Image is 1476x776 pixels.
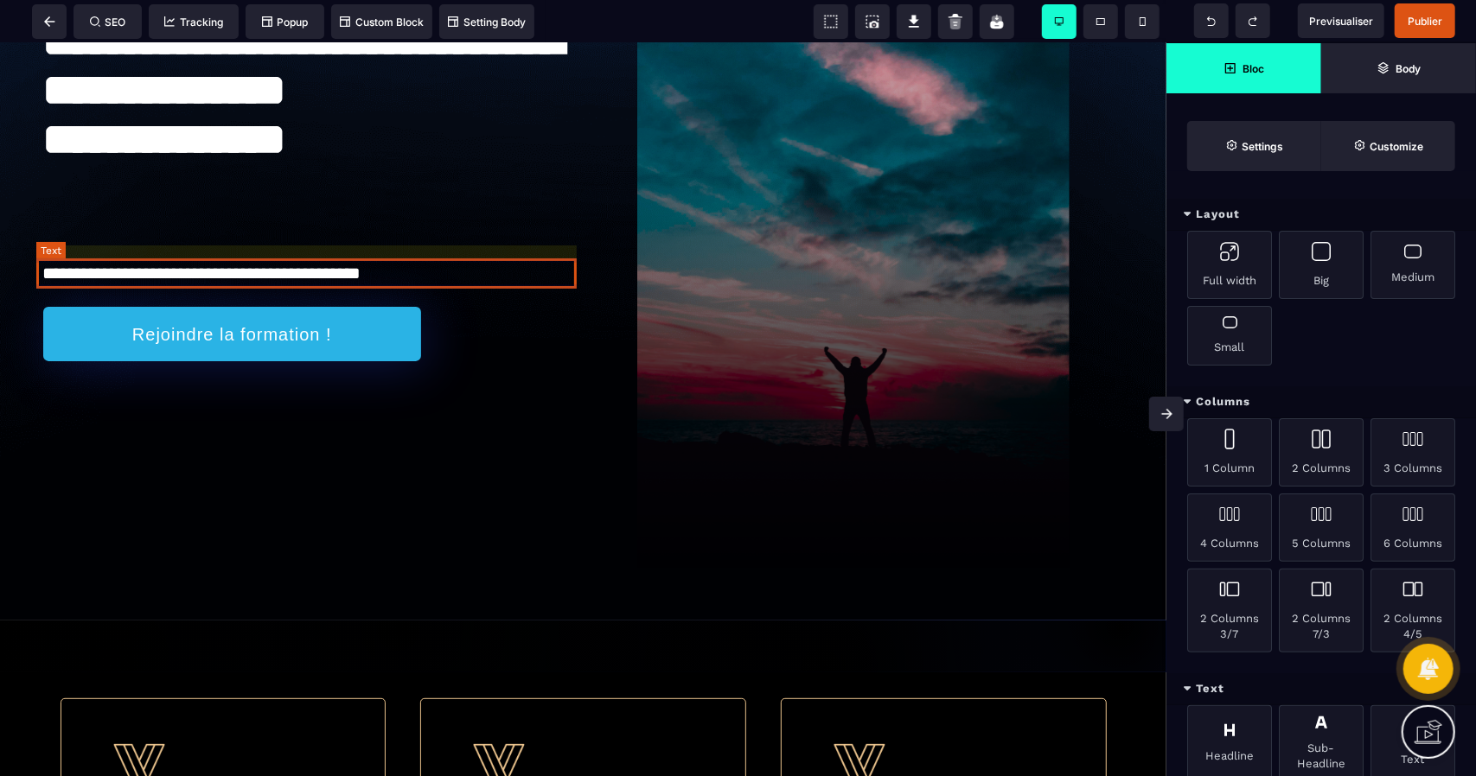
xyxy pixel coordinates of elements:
span: SEO [90,16,126,29]
div: Small [1187,306,1272,366]
div: Layout [1166,199,1476,231]
span: Tracking [164,16,223,29]
strong: Body [1396,62,1421,75]
span: Settings [1187,121,1321,171]
span: Custom Block [340,16,424,29]
div: Full width [1187,231,1272,299]
div: Big [1279,231,1364,299]
div: 2 Columns 3/7 [1187,569,1272,652]
button: Rejoindre la formation ! [43,264,422,318]
strong: Bloc [1243,62,1264,75]
span: Open Style Manager [1321,121,1455,171]
div: 6 Columns [1371,493,1455,562]
div: 3 Columns [1371,418,1455,487]
div: Medium [1371,231,1455,299]
div: 5 Columns [1279,493,1364,562]
div: 2 Columns 7/3 [1279,569,1364,652]
span: Preview [1298,3,1384,38]
span: Previsualiser [1309,15,1373,28]
span: Setting Body [448,16,526,29]
div: Columns [1166,386,1476,418]
span: Screenshot [855,4,890,39]
div: 1 Column [1187,418,1272,487]
span: View components [814,4,848,39]
span: Open Blocks [1166,43,1321,93]
strong: Customize [1370,140,1423,153]
span: Publier [1408,15,1442,28]
div: 4 Columns [1187,493,1272,562]
div: 2 Columns 4/5 [1371,569,1455,652]
strong: Settings [1242,140,1283,153]
span: Open Layer Manager [1321,43,1476,93]
div: 2 Columns [1279,418,1364,487]
span: Popup [262,16,309,29]
div: Text [1166,673,1476,705]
